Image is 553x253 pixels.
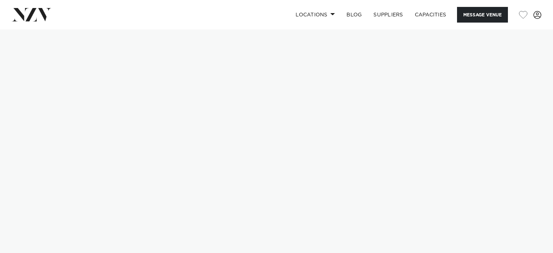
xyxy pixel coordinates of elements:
[341,7,368,23] a: BLOG
[290,7,341,23] a: Locations
[409,7,452,23] a: Capacities
[457,7,508,23] button: Message Venue
[12,8,51,21] img: nzv-logo.png
[368,7,409,23] a: SUPPLIERS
